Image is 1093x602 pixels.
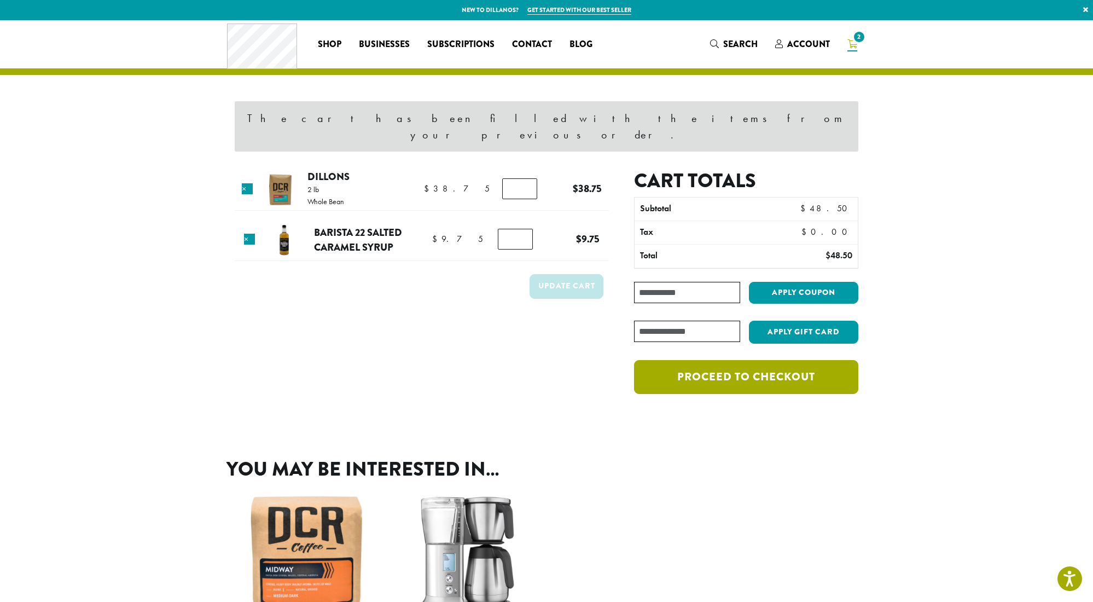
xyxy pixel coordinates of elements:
[318,38,341,51] span: Shop
[787,38,830,50] span: Account
[749,282,858,304] button: Apply coupon
[226,458,867,481] h2: You may be interested in…
[427,38,495,51] span: Subscriptions
[576,231,600,246] bdi: 9.75
[512,38,552,51] span: Contact
[573,181,602,196] bdi: 38.75
[801,226,811,238] span: $
[432,233,441,245] span: $
[573,181,578,196] span: $
[635,245,769,268] th: Total
[309,36,350,53] a: Shop
[314,225,402,255] a: Barista 22 Salted Caramel Syrup
[498,229,533,250] input: Product quantity
[527,5,631,15] a: Get started with our best seller
[307,186,344,193] p: 2 lb
[634,169,858,193] h2: Cart totals
[800,202,852,214] bdi: 48.50
[825,250,830,261] span: $
[723,38,758,50] span: Search
[800,202,810,214] span: $
[825,250,852,261] bdi: 48.50
[235,101,858,152] div: The cart has been filled with the items from your previous order.
[244,234,255,245] a: Remove this item
[424,183,490,194] bdi: 38.75
[262,172,298,207] img: Dillons
[266,222,302,258] img: B22 Salted Caramel Syrup
[307,198,344,205] p: Whole Bean
[424,183,433,194] span: $
[530,274,603,299] button: Update cart
[635,198,769,221] th: Subtotal
[307,169,350,184] a: Dillons
[242,183,253,194] a: Remove this item
[749,321,858,344] button: Apply Gift Card
[576,231,582,246] span: $
[635,221,793,244] th: Tax
[801,226,852,238] bdi: 0.00
[569,38,592,51] span: Blog
[852,30,867,44] span: 2
[432,233,483,245] bdi: 9.75
[502,178,537,199] input: Product quantity
[634,360,858,394] a: Proceed to checkout
[359,38,410,51] span: Businesses
[701,35,766,53] a: Search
